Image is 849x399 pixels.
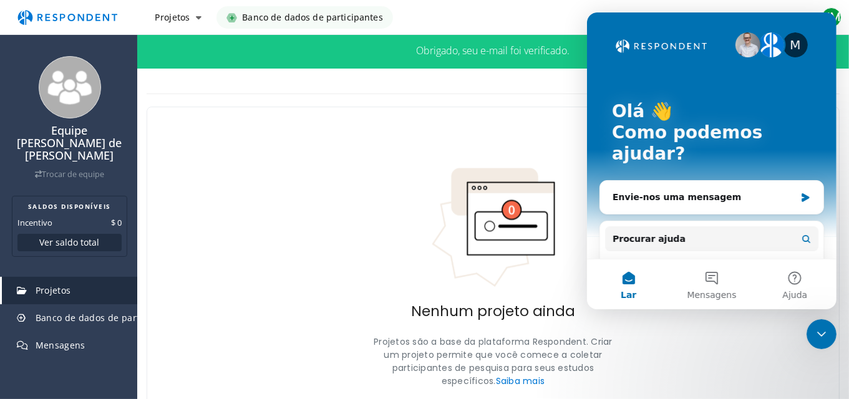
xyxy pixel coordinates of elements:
img: team_avatar_256.png [39,56,101,118]
a: Participantes da mensagem [629,5,654,30]
a: Banco de dados de participantes [216,6,392,29]
font: Nenhum projeto ainda [411,301,575,321]
iframe: Chat ao vivo do Intercom [807,319,837,349]
button: Projetos [145,6,211,29]
button: Ver saldo total [17,234,122,251]
img: Nenhum indicador de projetos [431,167,556,288]
font: Mensagens [36,339,85,351]
section: Resumo do saldo [12,196,127,257]
button: UM [819,6,844,29]
font: Trocar de equipe [42,169,104,180]
font: Obrigado, seu e-mail foi verificado. [417,44,570,57]
a: Saiba mais [496,375,545,387]
font: $ 0 [111,217,122,228]
font: SALDOS DISPONÍVEIS [28,202,111,211]
font: Banco de dados de participantes [242,11,382,23]
font: UM [822,9,840,26]
font: Projetos [155,11,190,23]
font: Ver saldo total [40,236,100,248]
font: Equipe [PERSON_NAME] de [PERSON_NAME] [17,123,122,163]
iframe: Chat ao vivo do Intercom [587,12,837,309]
font: Banco de dados de participantes [36,312,180,324]
font: Projetos [36,284,71,296]
a: Trocar de equipe [35,169,104,180]
a: Ajuda e suporte [659,5,684,30]
img: respondent-logo.png [10,6,125,29]
font: Incentivo [17,217,52,228]
font: Projetos são a base da plataforma Respondent. Criar um projeto permite que você comece a coletar ... [374,335,613,387]
button: Equipe Anderson Tavares de Santana [689,6,814,29]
